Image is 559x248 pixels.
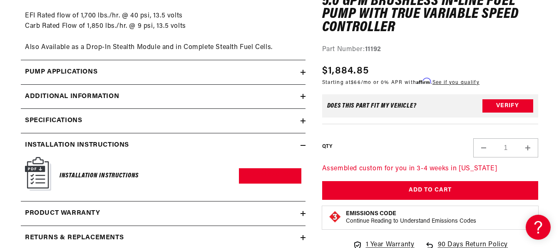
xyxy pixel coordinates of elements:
button: Verify [482,100,533,113]
button: Add to Cart [322,181,538,200]
summary: Installation Instructions [21,133,306,157]
img: Instruction Manual [25,157,51,191]
h2: Installation Instructions [25,140,129,151]
summary: Product warranty [21,201,306,226]
div: Does This part fit My vehicle? [327,103,417,110]
button: Emissions CodeContinue Reading to Understand Emissions Codes [346,210,476,225]
p: Continue Reading to Understand Emissions Codes [346,218,476,225]
summary: Additional information [21,85,306,109]
span: Affirm [416,78,431,84]
a: See if you qualify - Learn more about Affirm Financing (opens in modal) [432,80,479,85]
strong: Emissions Code [346,211,396,217]
h2: Pump Applications [25,67,97,78]
h2: Specifications [25,115,82,126]
summary: Pump Applications [21,60,306,84]
label: QTY [322,143,333,150]
span: $1,884.85 [322,64,369,79]
img: Emissions code [328,210,342,223]
h2: Product warranty [25,208,100,219]
summary: Specifications [21,109,306,133]
h2: Additional information [25,91,119,102]
strong: 11192 [365,46,381,53]
h2: Returns & replacements [25,233,124,243]
p: Starting at /mo or 0% APR with . [322,79,479,86]
a: Download PDF [239,168,301,184]
div: Part Number: [322,44,538,55]
span: $66 [351,80,361,85]
p: Assembled custom for you in 3-4 weeks in [US_STATE] [322,164,538,175]
h6: Installation Instructions [60,170,139,182]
